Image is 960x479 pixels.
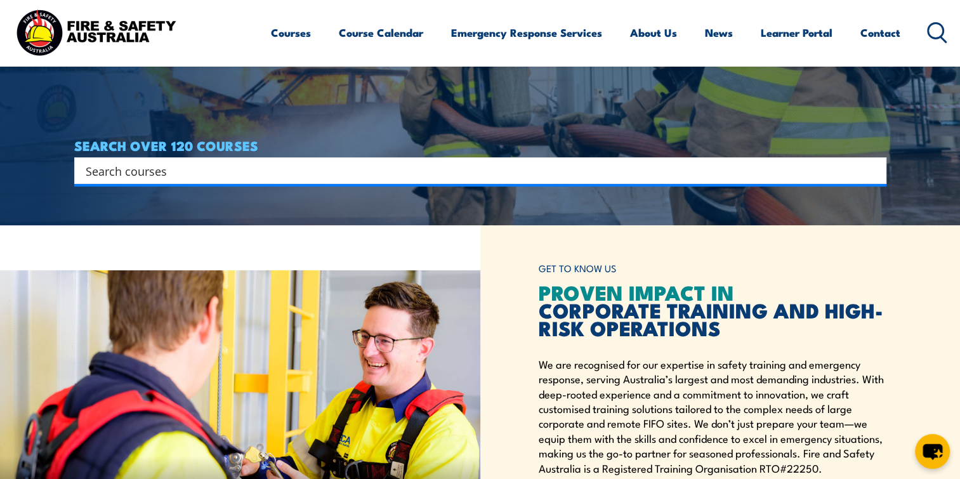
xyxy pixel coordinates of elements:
[539,357,886,475] p: We are recognised for our expertise in safety training and emergency response, serving Australia’...
[539,283,886,336] h2: CORPORATE TRAINING AND HIGH-RISK OPERATIONS
[74,138,886,152] h4: SEARCH OVER 120 COURSES
[705,16,733,49] a: News
[539,276,734,308] span: PROVEN IMPACT IN
[339,16,423,49] a: Course Calendar
[86,161,858,180] input: Search input
[630,16,677,49] a: About Us
[860,16,900,49] a: Contact
[915,434,950,469] button: chat-button
[451,16,602,49] a: Emergency Response Services
[88,162,861,180] form: Search form
[271,16,311,49] a: Courses
[864,162,882,180] button: Search magnifier button
[539,257,886,280] h6: GET TO KNOW US
[761,16,832,49] a: Learner Portal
